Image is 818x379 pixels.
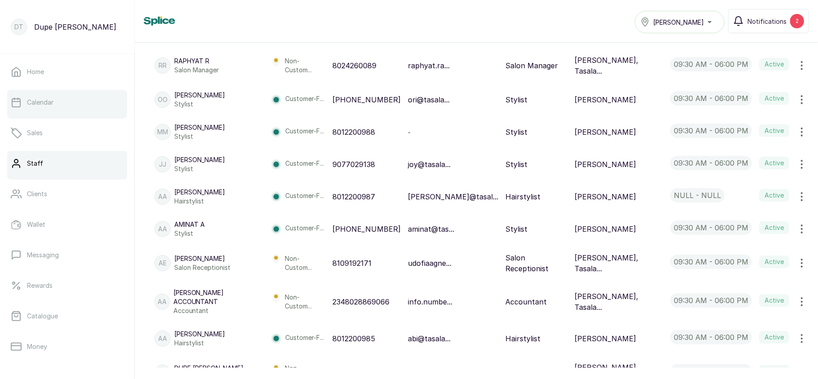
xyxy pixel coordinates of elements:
p: Hairstylist [174,339,225,348]
p: Dupe [PERSON_NAME] [34,22,116,32]
p: aminat@tas... [408,224,454,234]
p: Aminat A [174,220,205,229]
p: Non-Custom... [285,57,325,75]
p: [PERSON_NAME], Tasala... [575,291,663,313]
label: Active [759,189,789,202]
p: AE [159,259,167,268]
p: Sales [27,128,43,137]
p: null - null [670,188,725,203]
p: Salon Manager [174,66,219,75]
p: Customer-F... [285,159,324,170]
p: Dupe [PERSON_NAME] [174,364,243,373]
p: 09:30 am - 06:00 pm [670,91,752,106]
p: RR [159,61,167,70]
label: Active [759,124,789,137]
p: 09:30 am - 06:00 pm [670,123,752,138]
p: joy@tasala... [408,159,451,170]
p: Customer-F... [285,127,324,137]
p: Customer-F... [285,224,324,234]
p: 09:30 am - 06:00 pm [670,220,752,235]
p: Home [27,67,44,76]
p: [PERSON_NAME]@tasal... [408,191,498,202]
p: Stylist [174,132,225,141]
span: Notifications [747,17,787,26]
p: Rewards [27,281,53,290]
label: Active [759,365,789,378]
p: AA [158,334,167,343]
a: Sales [7,120,127,145]
p: [PERSON_NAME] Accountant [173,288,264,306]
p: [PERSON_NAME] [174,155,225,164]
label: Active [759,157,789,169]
a: Money [7,334,127,359]
label: Active [759,58,789,71]
p: DT [14,22,23,31]
p: [PERSON_NAME] [174,330,225,339]
a: Rewards [7,273,127,298]
label: Active [759,256,789,268]
p: abi@tasala... [408,333,451,344]
p: Customer-F... [285,94,324,105]
p: 8012200987 [332,191,375,202]
a: Calendar [7,90,127,115]
p: 8109192171 [332,258,371,269]
p: Raphyat R [174,57,219,66]
div: 2 [790,14,804,28]
p: Calendar [27,98,53,107]
p: MM [157,128,168,137]
p: Money [27,342,47,351]
p: Ceo [505,367,519,378]
p: Stylist [174,100,225,109]
button: [PERSON_NAME] [635,11,725,33]
p: Accountant [173,306,264,315]
p: [PHONE_NUMBER] [332,224,401,234]
p: [PERSON_NAME] [575,224,636,234]
p: Non-Custom... [285,293,325,311]
p: Staff [27,159,43,168]
p: 8186652477 [332,367,376,378]
p: 09:30 am - 06:00 pm [670,330,752,344]
p: Salon Receptionist [505,252,567,274]
p: JJ [159,160,166,169]
p: OO [158,95,168,104]
p: [PERSON_NAME] [174,188,225,197]
p: Customer-F... [285,333,324,344]
p: 9077029138 [332,159,375,170]
p: Stylist [505,94,527,105]
p: [PERSON_NAME] [575,333,636,344]
label: Active [759,221,789,234]
p: Customer-F... [285,191,324,202]
p: [PERSON_NAME] [575,191,636,202]
button: Notifications2 [728,9,809,33]
p: Wallet [27,220,45,229]
p: 8024260089 [332,60,376,71]
p: 8012200985 [332,333,375,344]
p: [PERSON_NAME] [174,91,225,100]
p: Accountant [505,296,547,307]
p: [PERSON_NAME] [174,123,225,132]
p: Messaging [27,251,59,260]
p: Salon Manager [505,60,558,71]
p: raphyat.ra... [408,60,450,71]
p: dupe@tasal... [408,367,454,378]
p: 2348028869066 [332,296,389,307]
p: AA [158,225,167,234]
p: 09:30 am - 06:00 pm [670,156,752,170]
p: [PHONE_NUMBER] [332,94,401,105]
p: Stylist [505,159,527,170]
label: Active [759,294,789,307]
p: Stylist [174,229,205,238]
p: 09:30 am - 06:00 pm [670,57,752,71]
span: - [408,128,411,136]
label: Active [759,331,789,344]
p: Hairstylist [174,197,225,206]
a: Home [7,59,127,84]
p: udofiaagne... [408,258,451,269]
p: 09:30 am - 06:00 pm [670,364,752,379]
p: ori@tasala... [408,94,450,105]
p: 8012200988 [332,127,375,137]
a: Messaging [7,242,127,268]
span: [PERSON_NAME] [653,18,704,27]
p: Catalogue [27,312,58,321]
p: [PERSON_NAME] [174,254,230,263]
